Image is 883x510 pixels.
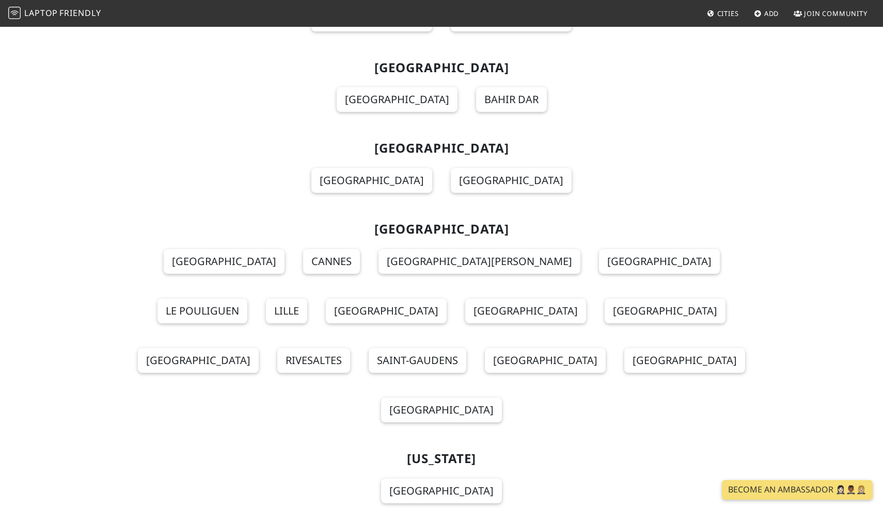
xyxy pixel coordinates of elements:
a: [GEOGRAPHIC_DATA] [451,168,572,193]
span: Join Community [804,9,868,18]
a: [GEOGRAPHIC_DATA] [624,348,745,373]
a: [GEOGRAPHIC_DATA] [381,398,502,422]
a: Cities [703,4,743,23]
h2: [US_STATE] [107,451,776,466]
a: Join Community [790,4,872,23]
a: [GEOGRAPHIC_DATA][PERSON_NAME] [379,249,580,274]
a: Cannes [303,249,360,274]
a: [GEOGRAPHIC_DATA] [599,249,720,274]
a: [GEOGRAPHIC_DATA] [381,479,502,503]
a: [GEOGRAPHIC_DATA] [311,168,432,193]
a: Bahir Dar [476,87,547,112]
span: Laptop [24,7,58,19]
h2: [GEOGRAPHIC_DATA] [107,60,776,75]
a: [GEOGRAPHIC_DATA] [337,87,458,112]
span: Cities [717,9,739,18]
span: Friendly [59,7,101,19]
a: [GEOGRAPHIC_DATA] [485,348,606,373]
a: Rivesaltes [277,348,350,373]
a: [GEOGRAPHIC_DATA] [138,348,259,373]
img: LaptopFriendly [8,7,21,19]
a: Le Pouliguen [157,299,247,323]
a: Lille [266,299,307,323]
a: [GEOGRAPHIC_DATA] [326,299,447,323]
a: Add [750,4,783,23]
a: Saint-Gaudens [369,348,466,373]
h2: [GEOGRAPHIC_DATA] [107,222,776,237]
a: [GEOGRAPHIC_DATA] [465,299,586,323]
a: Become an Ambassador 🤵🏻‍♀️🤵🏾‍♂️🤵🏼‍♀️ [722,480,873,500]
a: [GEOGRAPHIC_DATA] [164,249,285,274]
h2: [GEOGRAPHIC_DATA] [107,141,776,156]
a: [GEOGRAPHIC_DATA] [605,299,726,323]
a: LaptopFriendly LaptopFriendly [8,5,101,23]
span: Add [764,9,779,18]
